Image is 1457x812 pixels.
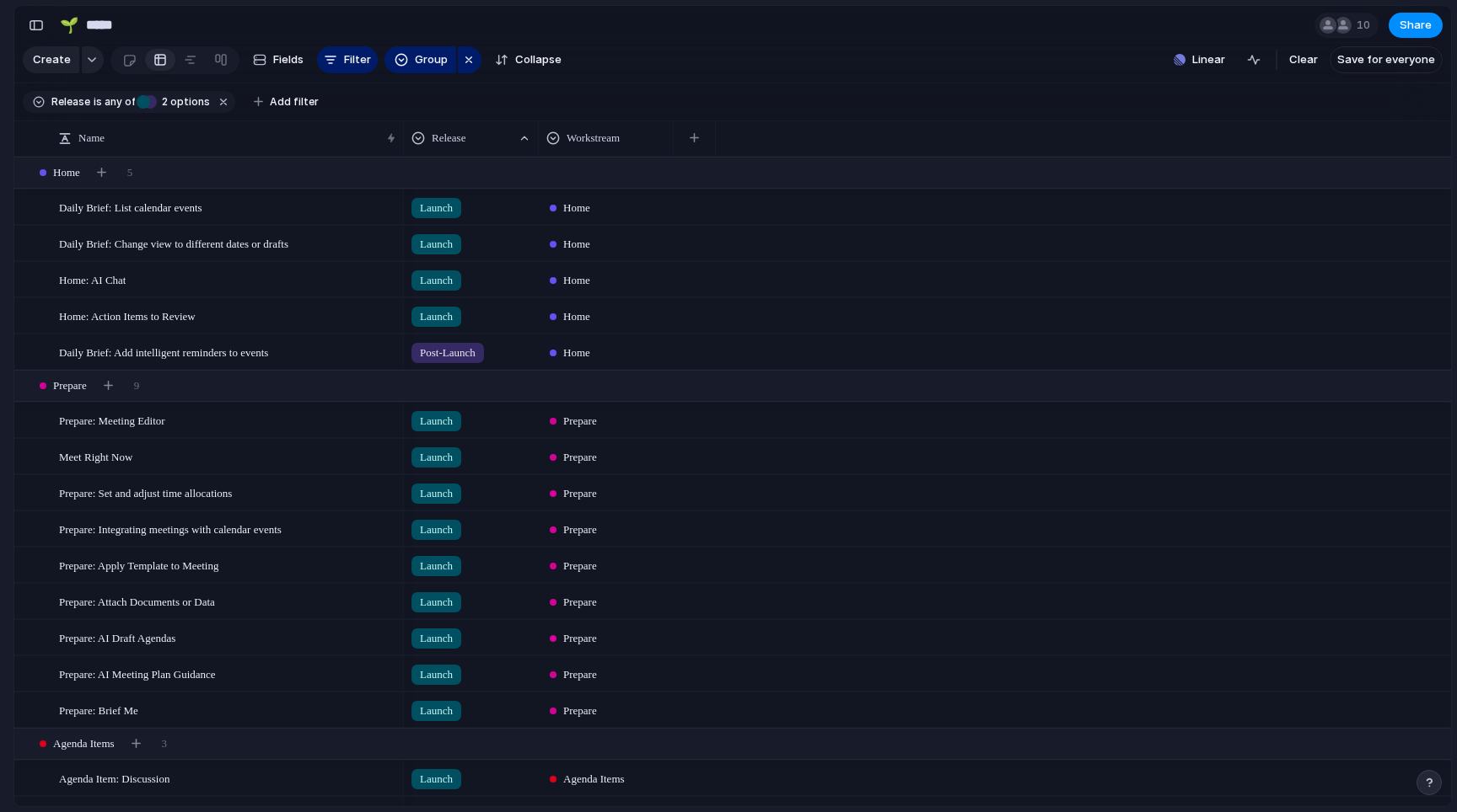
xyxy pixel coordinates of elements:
[1357,17,1375,34] span: 10
[317,46,378,73] button: Filter
[420,345,476,361] span: Post-Launch
[59,519,282,538] span: Prepare: Integrating meetings with calendar events
[134,377,140,394] span: 9
[563,236,590,253] span: Home
[420,594,453,611] span: Launch
[1282,46,1325,73] button: Clear
[420,666,453,683] span: Launch
[420,413,453,430] span: Launch
[51,94,90,110] span: Release
[127,164,133,181] span: 5
[102,94,135,110] span: any of
[137,93,213,111] button: 2 options
[59,342,268,361] span: Daily Brief: Add intelligent reminders to events
[59,446,132,466] span: Meet Right Now
[59,555,218,574] span: Prepare: Apply Template to Meeting
[78,130,105,147] span: Name
[420,308,453,325] span: Launch
[567,130,620,147] span: Workstream
[59,700,138,719] span: Prepare: Brief Me
[563,413,597,430] span: Prepare
[33,51,71,68] span: Create
[563,485,597,502] span: Prepare
[420,771,453,788] span: Launch
[563,558,597,574] span: Prepare
[59,768,169,788] span: Agenda Item: Discussion
[59,664,216,683] span: Prepare: AI Meeting Plan Guidance
[53,377,87,394] span: Prepare
[90,93,138,111] button: isany of
[420,521,453,538] span: Launch
[563,630,597,647] span: Prepare
[59,483,232,502] span: Prepare: Set and adjust time allocations
[53,735,115,752] span: Agenda Items
[1167,47,1232,72] button: Linear
[59,197,202,216] span: Daily Brief: List calendar events
[244,90,329,114] button: Add filter
[420,630,453,647] span: Launch
[1289,51,1318,68] span: Clear
[563,449,597,466] span: Prepare
[563,308,590,325] span: Home
[563,702,597,719] span: Prepare
[60,13,78,36] div: 🌱
[420,236,453,253] span: Launch
[94,94,102,110] span: is
[420,272,453,289] span: Launch
[420,558,453,574] span: Launch
[420,449,453,466] span: Launch
[59,410,165,430] span: Prepare: Meeting Editor
[563,200,590,216] span: Home
[563,666,597,683] span: Prepare
[344,51,371,68] span: Filter
[1192,51,1225,68] span: Linear
[563,345,590,361] span: Home
[273,51,304,68] span: Fields
[1400,17,1432,34] span: Share
[246,46,310,73] button: Fields
[23,46,79,73] button: Create
[384,46,456,73] button: Group
[157,95,170,108] span: 2
[515,51,562,68] span: Collapse
[56,12,83,39] button: 🌱
[420,485,453,502] span: Launch
[157,94,210,110] span: options
[59,591,215,611] span: Prepare: Attach Documents or Data
[420,200,453,216] span: Launch
[1389,13,1443,38] button: Share
[563,521,597,538] span: Prepare
[432,130,465,147] span: Release
[59,306,196,325] span: Home: Action Items to Review
[488,46,568,73] button: Collapse
[563,272,590,289] span: Home
[162,735,168,752] span: 3
[420,702,453,719] span: Launch
[270,94,319,110] span: Add filter
[1330,46,1443,73] button: Save for everyone
[563,594,597,611] span: Prepare
[59,233,288,253] span: Daily Brief: Change view to different dates or drafts
[53,164,80,181] span: Home
[415,51,448,68] span: Group
[563,771,625,788] span: Agenda Items
[59,628,175,647] span: Prepare: AI Draft Agendas
[59,270,126,289] span: Home: AI Chat
[1337,51,1435,68] span: Save for everyone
